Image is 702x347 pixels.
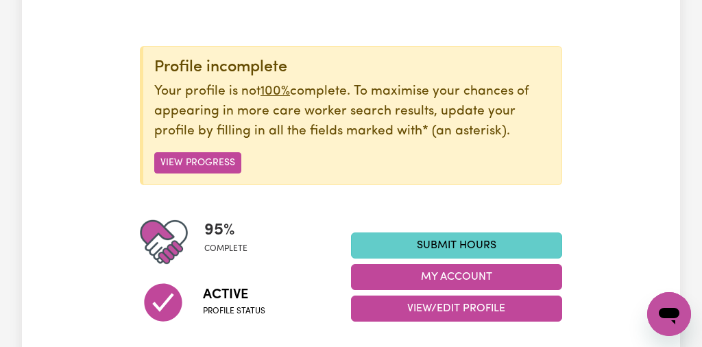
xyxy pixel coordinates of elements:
button: My Account [351,264,562,290]
a: Submit Hours [351,232,562,259]
span: Active [203,285,265,305]
span: 95 % [204,218,247,243]
p: Your profile is not complete. To maximise your chances of appearing in more care worker search re... [154,82,550,141]
iframe: Button to launch messaging window [647,292,691,336]
button: View Progress [154,152,241,173]
span: an asterisk [422,125,507,138]
button: View/Edit Profile [351,296,562,322]
u: 100% [261,85,290,98]
div: Profile incomplete [154,58,550,77]
span: Profile status [203,305,265,318]
div: Profile completeness: 95% [204,218,258,266]
span: complete [204,243,247,255]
